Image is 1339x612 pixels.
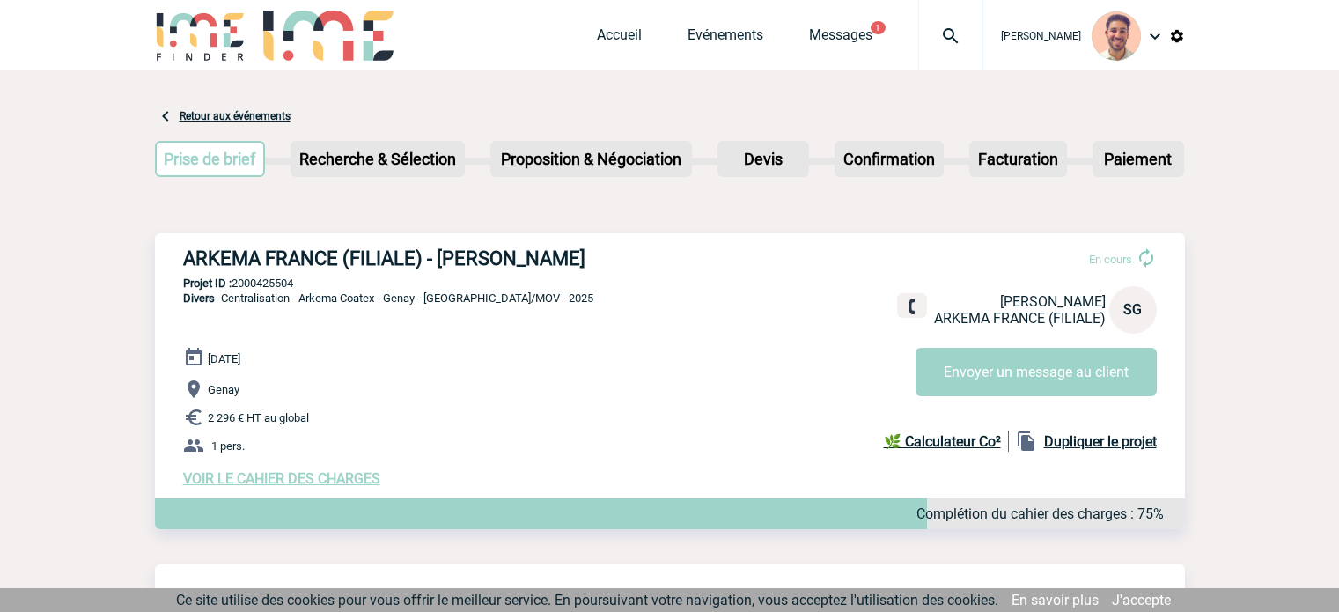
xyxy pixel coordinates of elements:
b: Projet ID : [183,277,232,290]
b: 🌿 Calculateur Co² [884,433,1001,450]
span: [PERSON_NAME] [1000,293,1106,310]
span: Genay [208,383,239,396]
p: Confirmation [836,143,942,175]
a: En savoir plus [1012,592,1099,608]
img: 132114-0.jpg [1092,11,1141,61]
span: Ce site utilise des cookies pour vous offrir le meilleur service. En poursuivant votre navigation... [176,592,998,608]
a: Evénements [688,26,763,51]
button: Envoyer un message au client [916,348,1157,396]
span: 1 pers. [211,439,245,453]
span: Divers [183,291,215,305]
b: Dupliquer le projet [1044,433,1157,450]
p: Proposition & Négociation [492,143,690,175]
a: 🌿 Calculateur Co² [884,431,1009,452]
a: Accueil [597,26,642,51]
h3: ARKEMA FRANCE (FILIALE) - [PERSON_NAME] [183,247,711,269]
button: 1 [871,21,886,34]
span: - Centralisation - Arkema Coatex - Genay - [GEOGRAPHIC_DATA]/MOV - 2025 [183,291,593,305]
span: [DATE] [208,352,240,365]
p: Recherche & Sélection [292,143,463,175]
span: ARKEMA FRANCE (FILIALE) [934,310,1106,327]
a: Retour aux événements [180,110,291,122]
a: Messages [809,26,872,51]
p: Devis [719,143,807,175]
span: 2 296 € HT au global [208,411,309,424]
p: Paiement [1094,143,1182,175]
a: VOIR LE CAHIER DES CHARGES [183,470,380,487]
span: En cours [1089,253,1132,266]
span: [PERSON_NAME] [1001,30,1081,42]
span: SG [1123,301,1142,318]
img: fixe.png [904,299,920,314]
p: Prise de brief [157,143,264,175]
p: Facturation [971,143,1065,175]
img: IME-Finder [155,11,246,61]
img: file_copy-black-24dp.png [1016,431,1037,452]
a: J'accepte [1112,592,1171,608]
p: 2000425504 [155,277,1185,290]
